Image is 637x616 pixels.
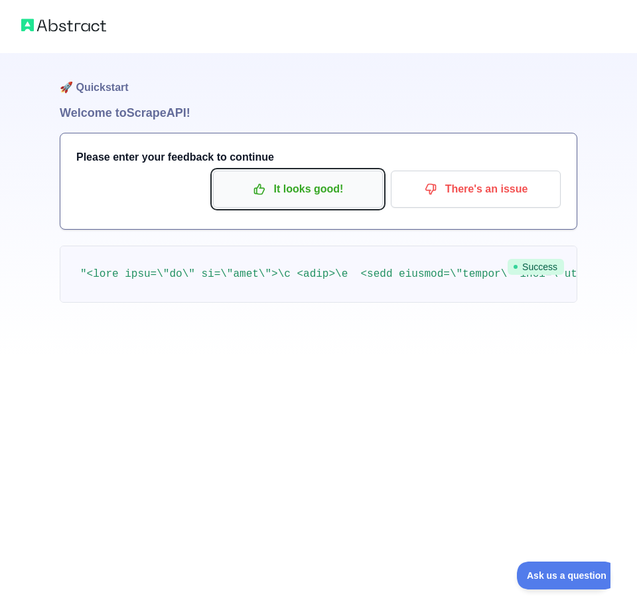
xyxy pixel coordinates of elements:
span: Success [508,259,564,275]
img: Abstract logo [21,16,106,35]
p: There's an issue [401,178,551,200]
h3: Please enter your feedback to continue [76,149,561,165]
h1: 🚀 Quickstart [60,53,577,104]
button: There's an issue [391,171,561,208]
h1: Welcome to Scrape API! [60,104,577,122]
button: It looks good! [213,171,383,208]
p: It looks good! [223,178,373,200]
iframe: Toggle Customer Support [517,562,610,589]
